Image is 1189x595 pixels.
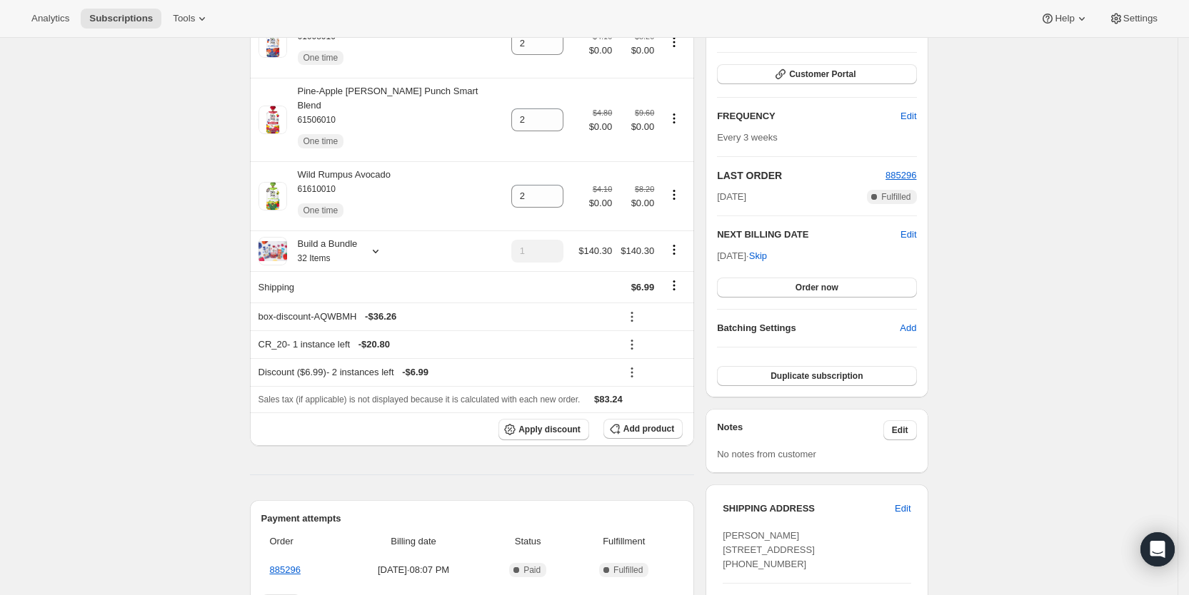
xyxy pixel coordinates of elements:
button: Edit [883,420,917,440]
button: Subscriptions [81,9,161,29]
span: Fulfilled [613,564,643,576]
button: Product actions [663,34,686,50]
span: One time [303,205,338,216]
span: Every 3 weeks [717,132,778,143]
button: Analytics [23,9,78,29]
small: $8.20 [635,185,654,193]
small: 32 Items [298,253,331,263]
span: One time [303,136,338,147]
small: $4.80 [593,108,612,117]
small: 61610010 [298,184,336,194]
span: [DATE] · 08:07 PM [345,563,482,577]
span: $0.00 [621,44,654,58]
th: Order [261,526,341,557]
button: Product actions [663,111,686,126]
span: $140.30 [621,245,654,256]
button: Add [891,317,925,340]
span: Fulfillment [573,534,674,549]
span: No notes from customer [717,449,816,459]
button: Product actions [663,187,686,203]
div: Build a Bundle [287,237,358,265]
span: Analytics [31,13,69,24]
span: Help [1055,13,1074,24]
span: Sales tax (if applicable) is not displayed because it is calculated with each new order. [259,395,581,405]
span: - $6.99 [402,365,428,380]
span: Status [491,534,565,549]
div: box-discount-AQWBMH [259,310,613,324]
span: Subscriptions [89,13,153,24]
span: One time [303,52,338,63]
span: Tools [173,13,195,24]
span: Settings [1123,13,1158,24]
button: Skip [741,245,776,268]
span: $0.00 [621,120,654,134]
div: Wild Rumpus Avocado [287,168,391,225]
span: Billing date [345,534,482,549]
button: Product actions [663,242,686,258]
span: $6.99 [631,282,655,293]
span: Skip [749,249,767,263]
button: Order now [717,278,916,297]
button: Tools [164,9,218,29]
h2: LAST ORDER [717,168,886,183]
h3: Notes [717,420,883,440]
small: $4.10 [593,185,612,193]
div: CR_20 - 1 instance left [259,337,613,352]
button: Edit [900,228,916,242]
button: Customer Portal [717,64,916,84]
span: Add [900,321,916,335]
button: Edit [892,105,925,128]
button: Duplicate subscription [717,366,916,386]
span: $0.00 [589,120,613,134]
span: Paid [523,564,541,576]
h2: FREQUENCY [717,109,900,123]
small: $9.60 [635,108,654,117]
span: Apply discount [518,424,581,435]
div: Discount ($6.99) - 2 instances left [259,365,613,380]
img: product img [259,182,287,210]
div: Open Intercom Messenger [1140,532,1175,566]
span: $0.00 [621,196,654,210]
div: Mama Blueberry [287,15,366,72]
span: $0.00 [589,44,613,58]
span: Order now [796,282,838,293]
h2: NEXT BILLING DATE [717,228,900,242]
h2: Payment attempts [261,512,683,526]
button: Help [1032,9,1097,29]
span: [DATE] [717,190,746,204]
th: Shipping [250,271,507,302]
span: [DATE] · [717,250,767,261]
div: Pine-Apple [PERSON_NAME] Punch Smart Blend [287,84,503,156]
button: Edit [886,497,919,520]
span: Edit [895,502,910,516]
button: Shipping actions [663,278,686,293]
button: 885296 [886,168,916,183]
span: $140.30 [578,245,612,256]
a: 885296 [886,170,916,180]
span: Duplicate subscription [771,370,863,382]
span: Fulfilled [881,191,910,203]
h3: SHIPPING ADDRESS [723,502,895,516]
small: 61506010 [298,115,336,125]
span: $83.24 [594,394,623,405]
span: Edit [900,109,916,123]
span: $0.00 [589,196,613,210]
img: product img [259,106,287,134]
span: [PERSON_NAME] [STREET_ADDRESS] [PHONE_NUMBER] [723,530,815,569]
button: Apply discount [498,419,589,440]
span: Customer Portal [789,68,856,80]
button: Settings [1100,9,1166,29]
span: - $20.80 [358,337,390,352]
span: - $36.26 [365,310,396,324]
h6: Batching Settings [717,321,900,335]
a: 885296 [270,564,301,575]
button: Add product [603,419,683,439]
span: Edit [892,424,908,436]
span: Add product [623,423,674,434]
